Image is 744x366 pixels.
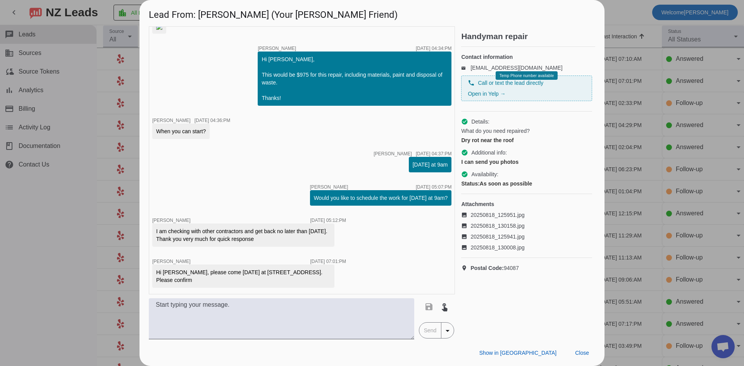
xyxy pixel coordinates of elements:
div: [DATE] 05:12:PM [310,218,346,223]
mat-icon: image [461,212,470,218]
mat-icon: touch_app [440,302,449,311]
mat-icon: check_circle [461,171,468,178]
span: [PERSON_NAME] [310,185,348,189]
h4: Contact information [461,53,592,61]
span: [PERSON_NAME] [152,118,191,123]
img: ejVXRmu152Py3jvzKAc8bQ [156,24,162,30]
div: [DATE] 04:34:PM [416,46,451,51]
a: 20250818_125951.jpg [461,211,592,219]
button: Close [569,346,595,360]
div: Hi [PERSON_NAME], please come [DATE] at [STREET_ADDRESS]. Please confirm [156,268,331,284]
a: Open in Yelp → [468,91,505,97]
mat-icon: check_circle [461,149,468,156]
button: Show in [GEOGRAPHIC_DATA] [473,346,563,360]
span: 20250818_125941.jpg [470,233,524,241]
div: [DATE] 05:07:PM [416,185,451,189]
span: Availability: [471,170,498,178]
span: Details: [471,118,489,125]
a: [EMAIL_ADDRESS][DOMAIN_NAME] [470,65,562,71]
span: 20250818_130008.jpg [470,244,524,251]
span: Temp Phone number available [499,74,554,78]
mat-icon: image [461,244,470,251]
span: 20250818_125951.jpg [470,211,524,219]
span: 20250818_130158.jpg [470,222,524,230]
div: Hi [PERSON_NAME], This would be $975 for this repair, including materials, paint and disposal of ... [262,55,448,102]
div: Would you like to schedule the work for [DATE] at 9am? [314,194,448,202]
div: As soon as possible [461,180,592,187]
span: [PERSON_NAME] [258,46,296,51]
div: [DATE] 04:37:PM [416,151,451,156]
div: Dry rot near the roof [461,136,592,144]
span: What do you need repaired? [461,127,530,135]
mat-icon: location_on [461,265,470,271]
mat-icon: check_circle [461,118,468,125]
a: 20250818_130008.jpg [461,244,592,251]
strong: Postal Code: [470,265,504,271]
span: Call or text the lead directly [478,79,543,87]
mat-icon: arrow_drop_down [443,326,452,335]
div: [DATE] 04:36:PM [195,118,230,123]
div: I can send you photos [461,158,592,166]
span: [PERSON_NAME] [152,259,191,264]
span: Additional info: [471,149,507,156]
mat-icon: phone [468,79,475,86]
span: [PERSON_NAME] [152,218,191,223]
span: 94087 [470,264,519,272]
div: When you can start? [156,127,206,135]
span: Close [575,350,589,356]
div: [DATE] 07:01:PM [310,259,346,264]
div: I am checking with other contractors and get back no later than [DATE]. Thank you very much for q... [156,227,331,243]
span: Show in [GEOGRAPHIC_DATA] [479,350,556,356]
mat-icon: image [461,234,470,240]
a: 20250818_125941.jpg [461,233,592,241]
span: [PERSON_NAME] [374,151,412,156]
mat-icon: image [461,223,470,229]
h2: Handyman repair [461,33,595,40]
div: [DATE] at 9am [413,161,448,168]
mat-icon: email [461,66,470,70]
strong: Status: [461,180,479,187]
a: 20250818_130158.jpg [461,222,592,230]
h4: Attachments [461,200,592,208]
